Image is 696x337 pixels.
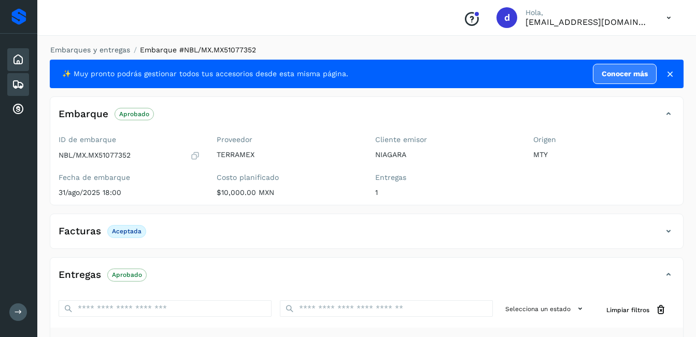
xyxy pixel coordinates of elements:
[7,98,29,121] div: Cuentas por cobrar
[59,269,101,281] h4: Entregas
[375,135,517,144] label: Cliente emisor
[59,173,200,182] label: Fecha de embarque
[50,222,683,248] div: FacturasAceptada
[50,45,684,55] nav: breadcrumb
[525,8,650,17] p: Hola,
[7,73,29,96] div: Embarques
[606,305,649,315] span: Limpiar filtros
[50,105,683,131] div: EmbarqueAprobado
[375,188,517,197] p: 1
[217,135,358,144] label: Proveedor
[217,173,358,182] label: Costo planificado
[112,228,141,235] p: Aceptada
[59,226,101,237] h4: Facturas
[59,151,131,160] p: NBL/MX.MX51077352
[501,300,590,317] button: Selecciona un estado
[50,46,130,54] a: Embarques y entregas
[62,68,348,79] span: ✨ Muy pronto podrás gestionar todos tus accesorios desde esta misma página.
[59,188,200,197] p: 31/ago/2025 18:00
[217,150,358,159] p: TERRAMEX
[7,48,29,71] div: Inicio
[533,135,675,144] label: Origen
[375,150,517,159] p: NIAGARA
[525,17,650,27] p: dcordero@grupoterramex.com
[50,266,683,292] div: EntregasAprobado
[112,271,142,278] p: Aprobado
[59,135,200,144] label: ID de embarque
[375,173,517,182] label: Entregas
[533,150,675,159] p: MTY
[217,188,358,197] p: $10,000.00 MXN
[59,108,108,120] h4: Embarque
[119,110,149,118] p: Aprobado
[593,64,657,84] a: Conocer más
[140,46,256,54] span: Embarque #NBL/MX.MX51077352
[598,300,675,319] button: Limpiar filtros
